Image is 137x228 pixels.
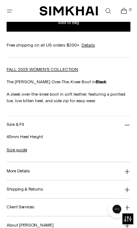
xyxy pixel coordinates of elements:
[7,133,130,140] p: 45mm Heel Height
[128,7,133,12] span: 0
[104,197,130,221] iframe: Gorgias live chat messenger
[7,223,53,228] h3: About [PERSON_NAME]
[96,79,106,84] strong: Black
[81,42,95,48] a: Details
[2,4,17,19] button: Open menu modal
[58,20,79,26] span: Add to Bag
[7,199,130,216] button: Client Services
[7,162,130,180] button: More Details
[7,67,78,72] a: FALL 2025 WOMEN'S COLLECTION
[100,4,115,19] a: Open search modal
[7,180,130,198] button: Shipping & Returns
[7,147,27,153] a: Size guide
[39,6,98,16] a: SIMKHAI
[7,122,24,127] h3: Size & Fit
[7,205,34,209] h3: Client Services
[7,169,30,173] h3: More Details
[7,14,130,32] button: Add to Bag
[7,79,130,85] p: The [PERSON_NAME] Over-The-Knee Boot in
[116,4,131,19] a: Open cart modal
[7,91,130,104] p: A sleek over-the-knee boot in soft leather, featuring a pointed toe, low kitten heel, and side zi...
[7,42,130,48] div: Free shipping on all US orders $200+
[7,187,43,192] h3: Shipping & Returns
[7,116,130,134] button: Size & Fit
